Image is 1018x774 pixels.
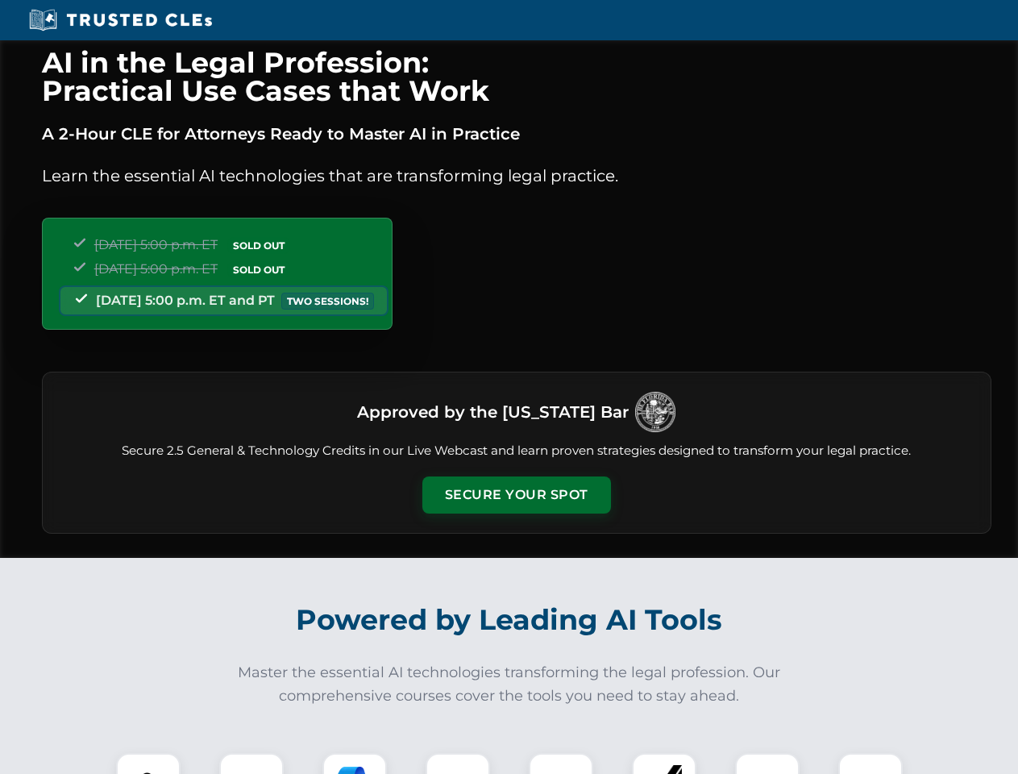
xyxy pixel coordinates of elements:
p: Secure 2.5 General & Technology Credits in our Live Webcast and learn proven strategies designed ... [62,442,971,460]
span: [DATE] 5:00 p.m. ET [94,237,218,252]
p: Learn the essential AI technologies that are transforming legal practice. [42,163,991,189]
h3: Approved by the [US_STATE] Bar [357,397,629,427]
span: SOLD OUT [227,261,290,278]
img: Trusted CLEs [24,8,217,32]
img: Logo [635,392,675,432]
button: Secure Your Spot [422,476,611,514]
h2: Powered by Leading AI Tools [63,592,956,648]
p: Master the essential AI technologies transforming the legal profession. Our comprehensive courses... [227,661,792,708]
span: SOLD OUT [227,237,290,254]
h1: AI in the Legal Profession: Practical Use Cases that Work [42,48,991,105]
span: [DATE] 5:00 p.m. ET [94,261,218,277]
p: A 2-Hour CLE for Attorneys Ready to Master AI in Practice [42,121,991,147]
